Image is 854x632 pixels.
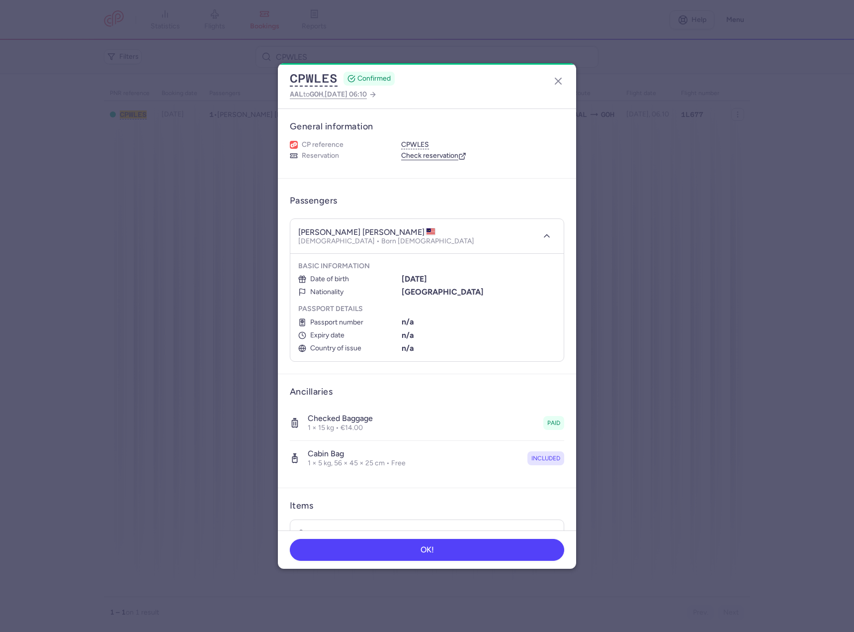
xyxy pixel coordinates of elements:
div: Passport number [298,318,400,326]
b: n/a [402,330,414,340]
h5: Basic information [298,262,556,271]
h3: Ancillaries [290,386,564,398]
p: [DEMOGRAPHIC_DATA] • Born [DEMOGRAPHIC_DATA] [298,237,474,245]
div: Date of birth [298,275,400,283]
h5: Passport details [298,305,556,314]
div: Country of issue [298,344,400,352]
span: AAL [290,90,303,98]
button: CPWLES [290,71,338,86]
h4: [PERSON_NAME] [PERSON_NAME] [298,227,435,237]
span: CP reference [302,140,343,149]
div: Expiry date [298,331,400,339]
span: paid [547,418,560,428]
span: Reservation [302,151,339,160]
h4: Booking [310,528,338,538]
b: n/a [402,343,414,353]
h4: Checked baggage [308,414,373,423]
figure: 1L airline logo [290,141,298,149]
span: included [531,453,560,463]
h3: Passengers [290,195,338,207]
a: Check reservation [401,151,466,160]
span: to , [290,88,367,101]
div: Nationality [298,288,400,296]
h3: General information [290,121,564,132]
h4: Cabin bag [308,449,406,459]
h3: Items [290,500,313,512]
button: CPWLES [401,140,429,149]
span: CONFIRMED [357,74,391,84]
p: 1 × 15 kg • €14.00 [308,423,373,432]
div: Booking€214.00 [290,520,564,565]
p: 1 × 5 kg, 56 × 45 × 25 cm • Free [308,459,406,468]
b: n/a [402,317,414,326]
a: AALtoGOH,[DATE] 06:10 [290,88,377,101]
b: [DATE] [402,274,427,284]
button: OK! [290,539,564,561]
span: [DATE] 06:10 [325,90,367,99]
span: OK! [421,545,434,554]
span: GOH [310,90,323,98]
b: [GEOGRAPHIC_DATA] [402,287,484,297]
